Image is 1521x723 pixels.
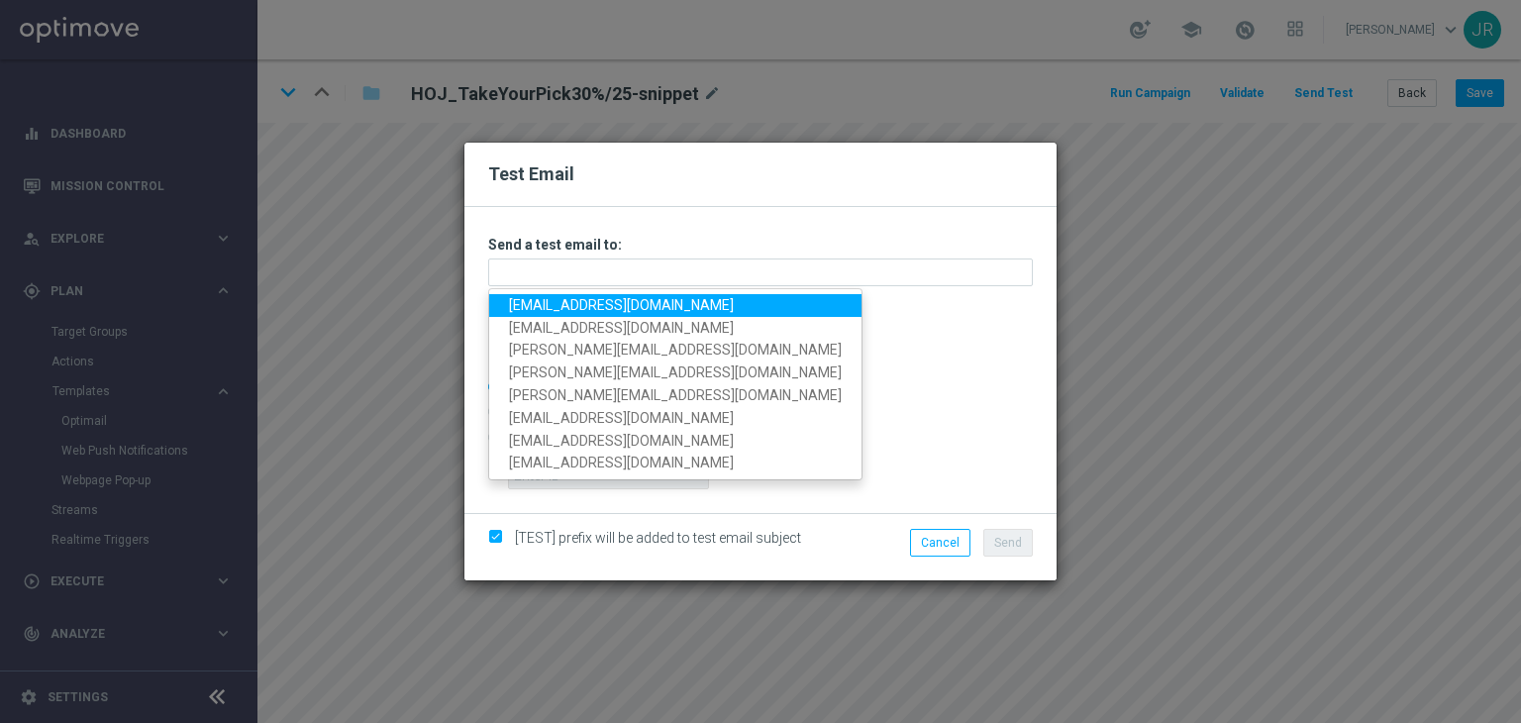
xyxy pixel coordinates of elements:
button: Cancel [910,529,970,557]
button: Send [983,529,1033,557]
h3: Send a test email to: [488,236,1033,254]
h2: Test Email [488,162,1033,186]
a: [EMAIL_ADDRESS][DOMAIN_NAME] [489,430,862,453]
a: [PERSON_NAME][EMAIL_ADDRESS][DOMAIN_NAME] [489,361,862,384]
a: [PERSON_NAME][EMAIL_ADDRESS][DOMAIN_NAME] [489,339,862,361]
a: [EMAIL_ADDRESS][DOMAIN_NAME] [489,317,862,340]
a: [EMAIL_ADDRESS][DOMAIN_NAME] [489,407,862,430]
a: [EMAIL_ADDRESS][DOMAIN_NAME] [489,452,862,474]
span: [TEST] prefix will be added to test email subject [515,530,801,546]
span: Send [994,536,1022,550]
a: [PERSON_NAME][EMAIL_ADDRESS][DOMAIN_NAME] [489,384,862,407]
a: [EMAIL_ADDRESS][DOMAIN_NAME] [489,294,862,317]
